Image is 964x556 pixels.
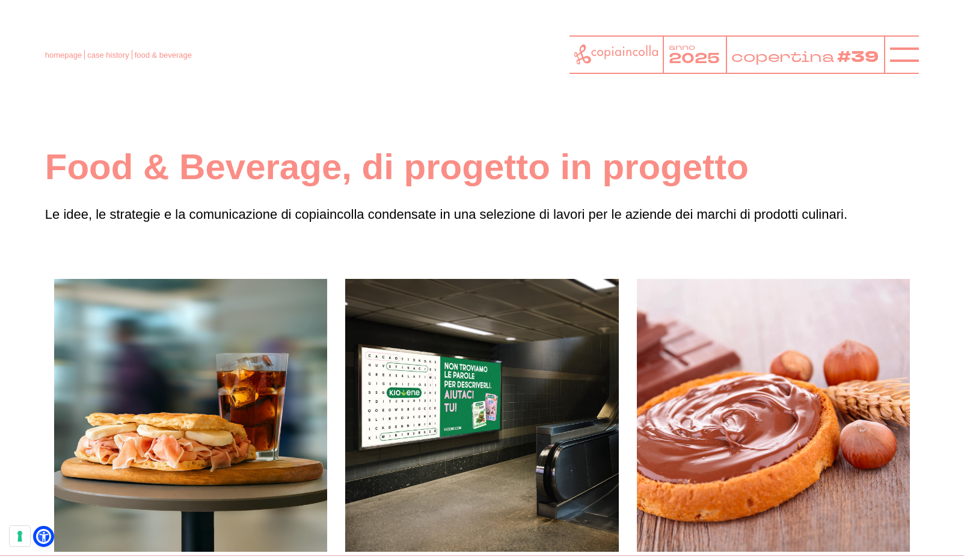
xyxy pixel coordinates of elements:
[135,50,192,60] a: food & beverage
[45,50,82,60] a: homepage
[36,529,51,544] a: Open Accessibility Menu
[669,41,695,52] tspan: anno
[45,204,919,225] p: Le idee, le strategie e la comunicazione di copiaincolla condensate in una selezione di lavori pe...
[10,526,30,546] button: Le tue preferenze relative al consenso per le tecnologie di tracciamento
[669,49,720,69] tspan: 2025
[87,50,129,60] a: case history
[731,47,834,67] tspan: copertina
[45,144,919,189] h1: Food & Beverage, di progetto in progetto
[837,47,879,69] tspan: #39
